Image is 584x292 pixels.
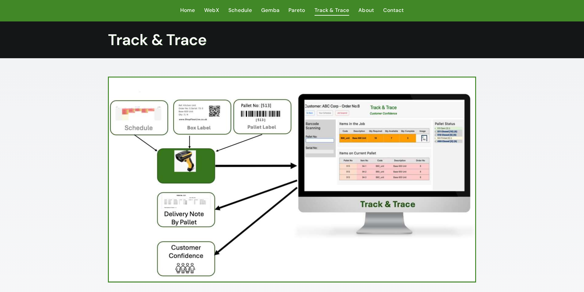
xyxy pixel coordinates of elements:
a: Track & Trace [315,6,349,15]
img: Track & Trace [109,78,475,282]
a: Home [180,6,195,15]
a: Pareto [288,6,305,15]
h1: Track & Trace [108,31,476,49]
a: WebX [204,6,219,15]
a: Contact [383,6,404,15]
a: About [358,6,374,15]
a: Schedule [228,6,252,15]
a: Gemba [261,6,279,15]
